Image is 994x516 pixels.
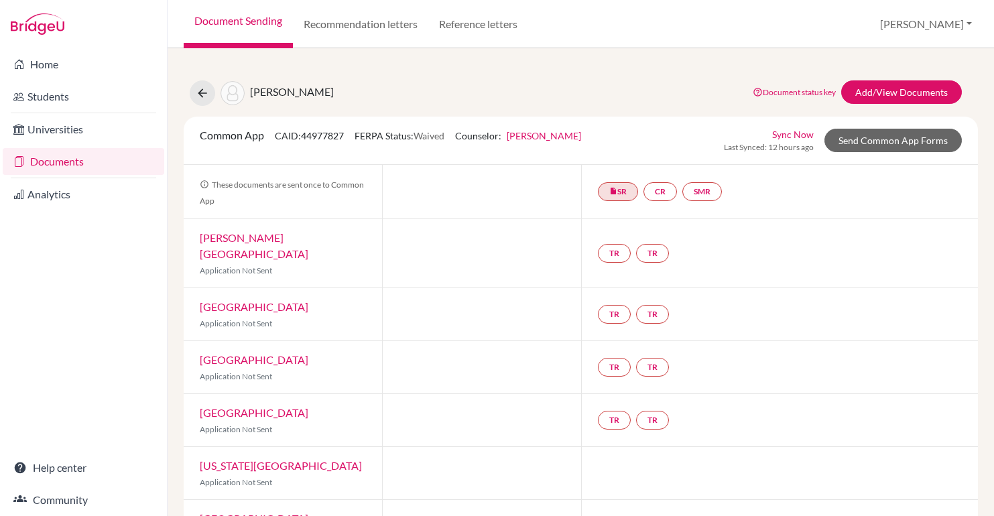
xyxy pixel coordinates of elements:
a: TR [636,305,669,324]
a: insert_drive_fileSR [598,182,638,201]
i: insert_drive_file [609,187,617,195]
a: TR [636,358,669,377]
a: Analytics [3,181,164,208]
a: TR [598,358,631,377]
a: TR [598,305,631,324]
a: [GEOGRAPHIC_DATA] [200,300,308,313]
img: Bridge-U [11,13,64,35]
span: Common App [200,129,264,141]
a: Document status key [753,87,836,97]
a: TR [636,411,669,430]
a: CR [643,182,677,201]
a: [GEOGRAPHIC_DATA] [200,353,308,366]
span: Application Not Sent [200,265,272,275]
a: Community [3,487,164,513]
span: Application Not Sent [200,477,272,487]
span: Application Not Sent [200,424,272,434]
a: TR [636,244,669,263]
span: Application Not Sent [200,371,272,381]
a: SMR [682,182,722,201]
span: These documents are sent once to Common App [200,180,364,206]
span: CAID: 44977827 [275,130,344,141]
span: Counselor: [455,130,581,141]
span: Waived [414,130,444,141]
button: [PERSON_NAME] [874,11,978,37]
span: Last Synced: 12 hours ago [724,141,814,153]
a: Help center [3,454,164,481]
a: Sync Now [772,127,814,141]
a: [PERSON_NAME][GEOGRAPHIC_DATA] [200,231,308,260]
span: [PERSON_NAME] [250,85,334,98]
a: TR [598,244,631,263]
a: Send Common App Forms [824,129,962,152]
a: Home [3,51,164,78]
a: TR [598,411,631,430]
span: Application Not Sent [200,318,272,328]
a: Students [3,83,164,110]
a: [US_STATE][GEOGRAPHIC_DATA] [200,459,362,472]
a: [GEOGRAPHIC_DATA] [200,406,308,419]
a: Documents [3,148,164,175]
span: FERPA Status: [355,130,444,141]
a: [PERSON_NAME] [507,130,581,141]
a: Add/View Documents [841,80,962,104]
a: Universities [3,116,164,143]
